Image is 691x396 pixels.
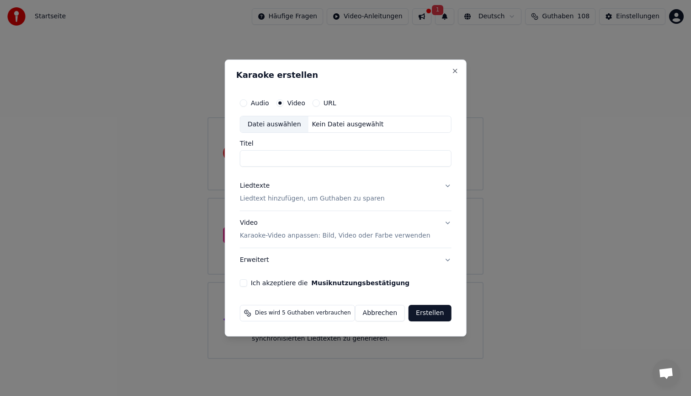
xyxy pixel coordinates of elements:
button: VideoKaraoke-Video anpassen: Bild, Video oder Farbe verwenden [240,212,452,248]
div: Kein Datei ausgewählt [308,120,388,129]
p: Karaoke-Video anpassen: Bild, Video oder Farbe verwenden [240,231,431,240]
label: Titel [240,141,452,147]
button: Erweitert [240,248,452,272]
div: Video [240,219,431,241]
h2: Karaoke erstellen [236,71,455,79]
label: URL [324,100,336,106]
label: Audio [251,100,269,106]
div: Datei auswählen [240,116,308,133]
span: Dies wird 5 Guthaben verbrauchen [255,309,351,317]
button: Abbrechen [355,305,405,321]
div: Liedtexte [240,182,270,191]
p: Liedtext hinzufügen, um Guthaben zu sparen [240,195,385,204]
button: Ich akzeptiere die [311,280,409,286]
button: LiedtexteLiedtext hinzufügen, um Guthaben zu sparen [240,174,452,211]
button: Erstellen [409,305,451,321]
label: Ich akzeptiere die [251,280,409,286]
label: Video [287,100,305,106]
